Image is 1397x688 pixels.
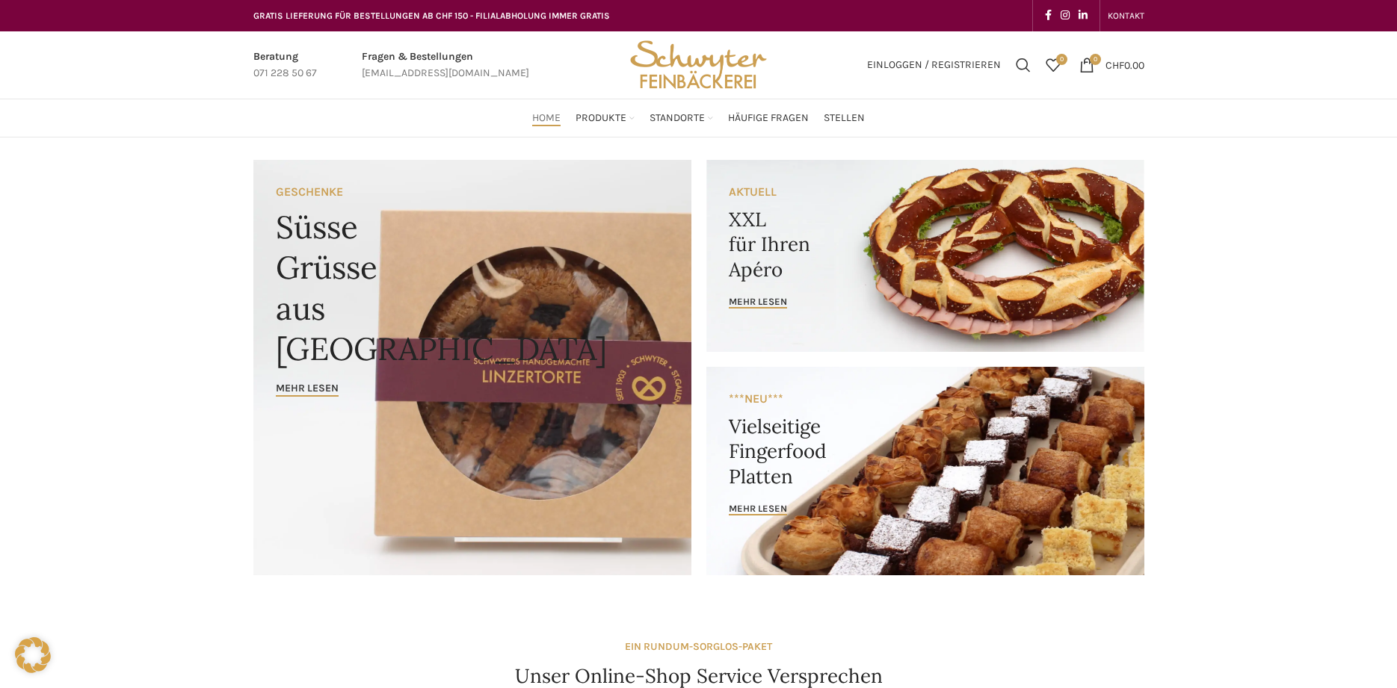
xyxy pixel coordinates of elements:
a: Stellen [824,103,865,133]
a: Site logo [625,58,771,70]
span: 0 [1090,54,1101,65]
span: Standorte [650,111,705,125]
a: Facebook social link [1040,5,1056,26]
a: Instagram social link [1056,5,1074,26]
div: Meine Wunschliste [1038,50,1068,80]
a: KONTAKT [1108,1,1144,31]
span: Home [532,111,561,125]
a: Häufige Fragen [728,103,809,133]
span: CHF [1105,58,1124,71]
span: Einloggen / Registrieren [867,60,1001,70]
a: Infobox link [362,49,529,82]
span: KONTAKT [1108,10,1144,21]
a: Produkte [576,103,635,133]
a: 0 CHF0.00 [1072,50,1152,80]
span: Stellen [824,111,865,125]
span: Häufige Fragen [728,111,809,125]
span: Produkte [576,111,626,125]
a: Standorte [650,103,713,133]
bdi: 0.00 [1105,58,1144,71]
strong: EIN RUNDUM-SORGLOS-PAKET [625,640,772,653]
a: Linkedin social link [1074,5,1092,26]
img: Bäckerei Schwyter [625,31,771,99]
a: Suchen [1008,50,1038,80]
div: Main navigation [246,103,1152,133]
a: Banner link [706,160,1144,352]
span: GRATIS LIEFERUNG FÜR BESTELLUNGEN AB CHF 150 - FILIALABHOLUNG IMMER GRATIS [253,10,610,21]
a: 0 [1038,50,1068,80]
a: Banner link [706,367,1144,575]
a: Banner link [253,160,691,575]
span: 0 [1056,54,1067,65]
a: Einloggen / Registrieren [860,50,1008,80]
a: Home [532,103,561,133]
div: Secondary navigation [1100,1,1152,31]
a: Infobox link [253,49,317,82]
